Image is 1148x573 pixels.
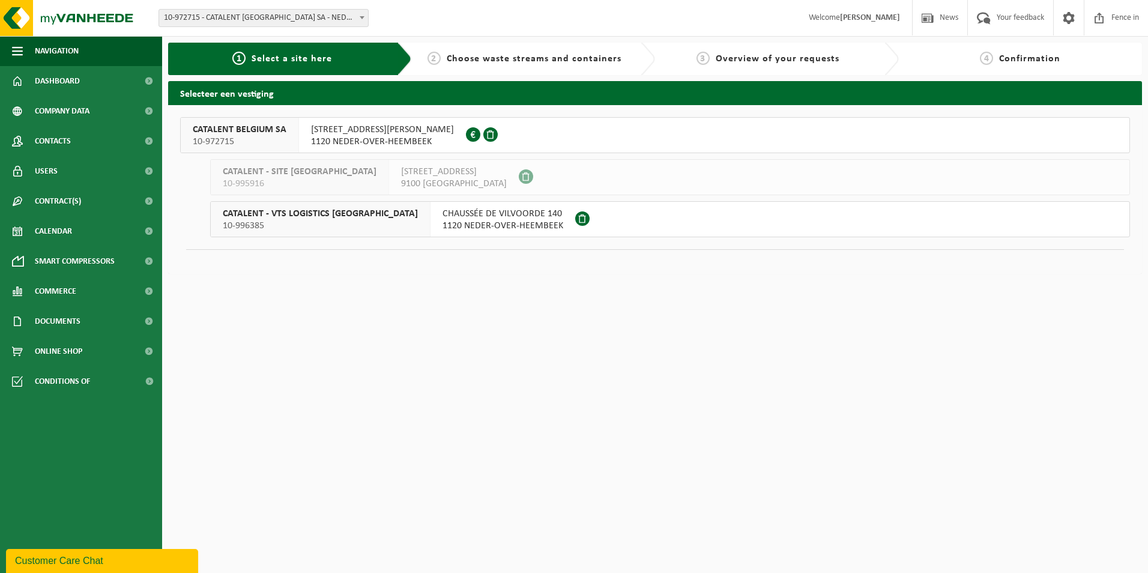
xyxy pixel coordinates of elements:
span: 4 [980,52,993,65]
span: [STREET_ADDRESS] [401,166,507,178]
span: Smart compressors [35,246,115,276]
iframe: chat widget [6,547,201,573]
strong: [PERSON_NAME] [840,13,900,22]
span: Contract(s) [35,186,81,216]
span: 10-972715 - CATALENT BELGIUM SA - NEDER-OVER-HEEMBEEK [159,9,369,27]
span: Confirmation [999,54,1060,64]
span: Overview of your requests [716,54,839,64]
span: CATALENT BELGIUM SA [193,124,286,136]
span: CATALENT - VTS LOGISTICS [GEOGRAPHIC_DATA] [223,208,418,220]
span: Conditions of acceptance... [35,366,137,396]
span: 1120 NEDER-OVER-HEEMBEEK [443,220,563,232]
span: 3 [696,52,710,65]
span: Navigation [35,36,79,66]
span: 1120 NEDER-OVER-HEEMBEEK [311,136,454,148]
span: 2 [427,52,441,65]
span: Users [35,156,58,186]
span: CATALENT - SITE [GEOGRAPHIC_DATA] [223,166,376,178]
span: Dashboard [35,66,80,96]
span: 10-995916 [223,178,376,190]
span: Choose waste streams and containers [447,54,621,64]
span: 10-972715 [193,136,286,148]
button: CATALENT - VTS LOGISTICS [GEOGRAPHIC_DATA] 10-996385 CHAUSSÉE DE VILVOORDE 1401120 NEDER-OVER-HEE... [210,201,1130,237]
span: Company data [35,96,89,126]
span: 10-972715 - CATALENT BELGIUM SA - NEDER-OVER-HEEMBEEK [159,10,368,26]
h2: Selecteer een vestiging [168,81,1142,105]
button: CATALENT BELGIUM SA 10-972715 [STREET_ADDRESS][PERSON_NAME]1120 NEDER-OVER-HEEMBEEK [180,117,1130,153]
span: Calendar [35,216,72,246]
span: Contacts [35,126,71,156]
span: Select a site here [252,54,332,64]
span: 9100 [GEOGRAPHIC_DATA] [401,178,507,190]
span: Online shop [35,336,82,366]
span: 10-996385 [223,220,418,232]
span: 1 [232,52,246,65]
span: CHAUSSÉE DE VILVOORDE 140 [443,208,563,220]
span: [STREET_ADDRESS][PERSON_NAME] [311,124,454,136]
font: Welcome [809,13,900,22]
span: Commerce [35,276,76,306]
span: Documents [35,306,80,336]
